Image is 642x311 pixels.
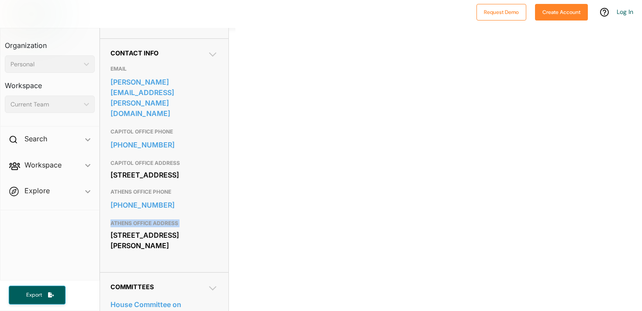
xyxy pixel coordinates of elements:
[10,60,80,69] div: Personal
[10,100,80,109] div: Current Team
[110,158,217,168] h3: CAPITOL OFFICE ADDRESS
[110,126,217,137] h3: CAPITOL OFFICE PHONE
[535,7,588,16] a: Create Account
[110,187,217,197] h3: ATHENS OFFICE PHONE
[476,7,526,16] a: Request Demo
[617,8,633,16] a: Log In
[20,291,48,299] span: Export
[110,283,154,290] span: Committees
[110,218,217,229] h3: ATHENS OFFICE ADDRESS
[24,134,47,144] h2: Search
[110,198,217,212] a: [PHONE_NUMBER]
[110,75,217,120] a: [PERSON_NAME][EMAIL_ADDRESS][PERSON_NAME][DOMAIN_NAME]
[5,73,95,92] h3: Workspace
[110,138,217,151] a: [PHONE_NUMBER]
[110,229,217,252] div: [STREET_ADDRESS][PERSON_NAME]
[5,33,95,52] h3: Organization
[110,64,217,74] h3: EMAIL
[9,286,66,304] button: Export
[110,168,217,181] div: [STREET_ADDRESS]
[110,49,159,57] span: Contact Info
[535,4,588,21] button: Create Account
[476,4,526,21] button: Request Demo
